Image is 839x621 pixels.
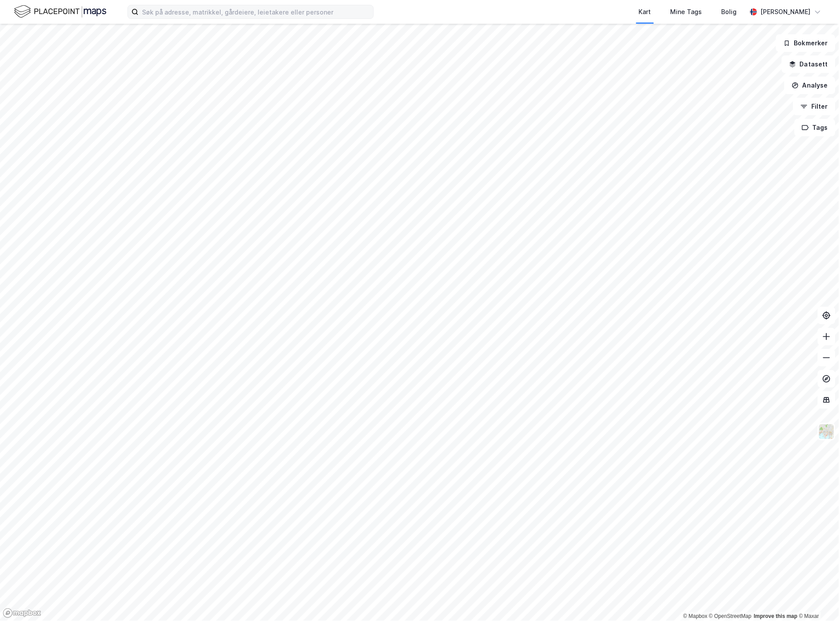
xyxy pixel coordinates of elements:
[14,4,106,19] img: logo.f888ab2527a4732fd821a326f86c7f29.svg
[793,98,835,115] button: Filter
[709,614,752,620] a: OpenStreetMap
[671,7,702,17] div: Mine Tags
[3,608,41,618] a: Mapbox homepage
[639,7,651,17] div: Kart
[795,119,835,136] button: Tags
[776,34,835,52] button: Bokmerker
[139,5,373,18] input: Søk på adresse, matrikkel, gårdeiere, leietakere eller personer
[754,614,798,620] a: Improve this map
[722,7,737,17] div: Bolig
[683,614,708,620] a: Mapbox
[761,7,811,17] div: [PERSON_NAME]
[795,579,839,621] div: Kontrollprogram for chat
[795,579,839,621] iframe: Chat Widget
[818,423,835,440] img: Z
[784,77,835,94] button: Analyse
[782,55,835,73] button: Datasett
